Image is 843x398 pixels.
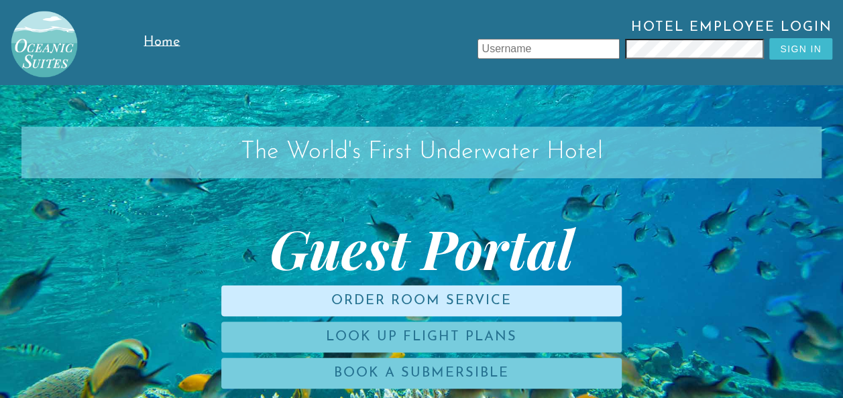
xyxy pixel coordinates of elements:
a: Look Up Flight Plans [221,322,622,352]
a: Book a Submersible [221,358,622,389]
a: Order Room Service [221,285,622,316]
button: Sign In [769,38,832,60]
input: Username [477,39,620,59]
span: Hotel Employee Login [211,20,832,38]
h2: The World's First Underwater Hotel [21,127,822,178]
span: Guest Portal [21,221,822,275]
span: Home [144,36,180,49]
